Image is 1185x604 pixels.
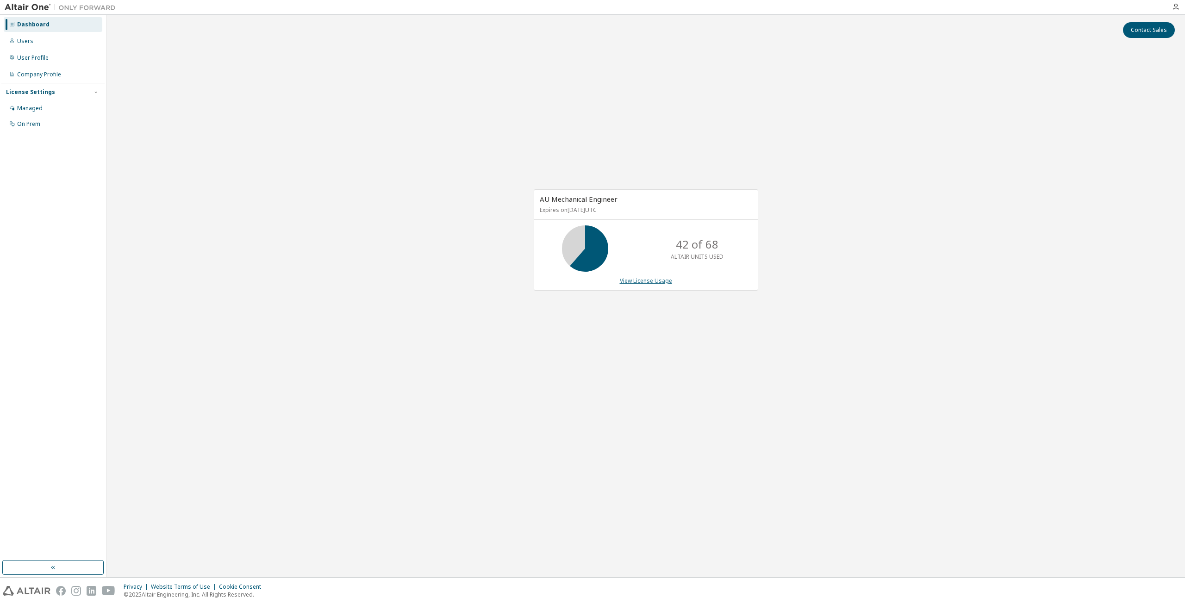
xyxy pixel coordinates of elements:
[540,206,750,214] p: Expires on [DATE] UTC
[3,586,50,596] img: altair_logo.svg
[17,71,61,78] div: Company Profile
[671,253,723,261] p: ALTAIR UNITS USED
[676,237,718,252] p: 42 of 68
[71,586,81,596] img: instagram.svg
[540,194,617,204] span: AU Mechanical Engineer
[17,54,49,62] div: User Profile
[56,586,66,596] img: facebook.svg
[87,586,96,596] img: linkedin.svg
[1123,22,1175,38] button: Contact Sales
[102,586,115,596] img: youtube.svg
[151,583,219,591] div: Website Terms of Use
[219,583,267,591] div: Cookie Consent
[6,88,55,96] div: License Settings
[17,120,40,128] div: On Prem
[17,37,33,45] div: Users
[124,591,267,598] p: © 2025 Altair Engineering, Inc. All Rights Reserved.
[5,3,120,12] img: Altair One
[17,21,50,28] div: Dashboard
[124,583,151,591] div: Privacy
[17,105,43,112] div: Managed
[620,277,672,285] a: View License Usage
